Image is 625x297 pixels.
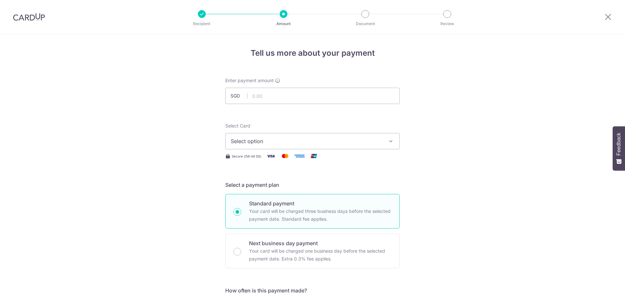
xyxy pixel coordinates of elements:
h5: How often is this payment made? [225,287,400,294]
span: SGD [230,93,247,99]
img: CardUp [13,13,45,21]
p: Standard payment [249,200,392,207]
button: Select option [225,133,400,149]
p: Your card will be charged one business day before the selected payment date. Extra 0.3% fee applies. [249,247,392,263]
span: Enter payment amount [225,77,274,84]
img: Mastercard [279,152,292,160]
span: Select option [231,137,382,145]
button: Feedback - Show survey [613,126,625,171]
p: Your card will be charged three business days before the selected payment date. Standard fee appl... [249,207,392,223]
span: Secure 256-bit SSL [232,154,262,159]
p: Review [423,21,471,27]
h4: Tell us more about your payment [225,47,400,59]
p: Document [341,21,389,27]
input: 0.00 [225,88,400,104]
iframe: Opens a widget where you can find more information [583,277,618,294]
span: Feedback [616,133,622,156]
img: Visa [264,152,277,160]
h5: Select a payment plan [225,181,400,189]
p: Amount [259,21,308,27]
p: Next business day payment [249,239,392,247]
span: translation missing: en.payables.payment_networks.credit_card.summary.labels.select_card [225,123,250,128]
img: American Express [293,152,306,160]
p: Recipient [178,21,226,27]
img: Union Pay [307,152,320,160]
